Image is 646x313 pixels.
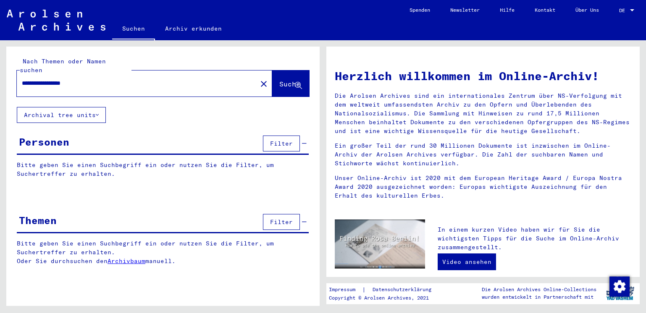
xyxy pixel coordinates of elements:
button: Suche [272,70,309,97]
button: Clear [255,75,272,92]
span: Filter [270,140,293,147]
p: Ein großer Teil der rund 30 Millionen Dokumente ist inzwischen im Online-Archiv der Arolsen Archi... [335,141,631,168]
div: | [329,285,441,294]
button: Filter [263,136,300,151]
span: Filter [270,218,293,226]
p: Die Arolsen Archives Online-Collections [482,286,596,293]
div: Themen [19,213,57,228]
a: Archivbaum [108,257,145,265]
p: Unser Online-Archiv ist 2020 mit dem European Heritage Award / Europa Nostra Award 2020 ausgezeic... [335,174,631,200]
h1: Herzlich willkommen im Online-Archiv! [335,67,631,85]
img: Zustimmung ändern [609,276,630,297]
a: Impressum [329,285,362,294]
a: Archiv erkunden [155,18,232,39]
p: Bitte geben Sie einen Suchbegriff ein oder nutzen Sie die Filter, um Suchertreffer zu erhalten. [17,161,309,178]
div: Personen [19,134,69,149]
a: Suchen [112,18,155,40]
p: Bitte geben Sie einen Suchbegriff ein oder nutzen Sie die Filter, um Suchertreffer zu erhalten. O... [17,239,309,266]
button: Archival tree units [17,107,106,123]
img: yv_logo.png [604,283,636,304]
a: Datenschutzerklärung [366,285,441,294]
p: wurden entwickelt in Partnerschaft mit [482,293,596,301]
p: Die Arolsen Archives sind ein internationales Zentrum über NS-Verfolgung mit dem weltweit umfasse... [335,91,631,136]
img: Arolsen_neg.svg [7,10,105,31]
mat-label: Nach Themen oder Namen suchen [20,57,106,74]
p: In einem kurzen Video haben wir für Sie die wichtigsten Tipps für die Suche im Online-Archiv zusa... [438,225,631,252]
span: DE [619,8,628,13]
button: Filter [263,214,300,230]
img: video.jpg [335,219,425,269]
p: Copyright © Arolsen Archives, 2021 [329,294,441,302]
mat-icon: close [259,79,269,89]
span: Suche [279,80,300,88]
a: Video ansehen [438,253,496,270]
